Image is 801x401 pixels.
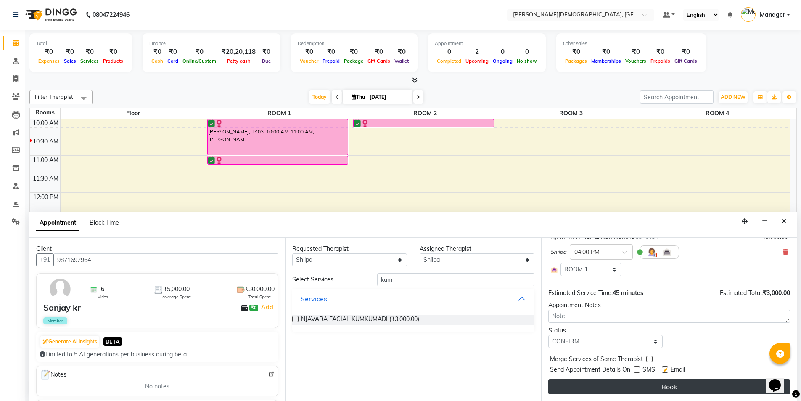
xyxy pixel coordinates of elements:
img: Manager [741,7,756,22]
div: ₹0 [62,47,78,57]
div: Sony [PERSON_NAME], TK02, 10:00 AM-10:15 AM, MATRA VASTI [354,119,494,127]
iframe: chat widget [766,367,793,393]
img: avatar [48,277,72,301]
span: Average Spent [162,294,191,300]
div: Appointment Notes [548,301,790,310]
div: Services [301,294,327,304]
button: Services [296,291,531,306]
span: Packages [563,58,589,64]
button: Generate AI Insights [40,336,99,348]
div: ₹0 [320,47,342,57]
div: 11:00 AM [31,156,60,165]
span: Vouchers [623,58,648,64]
span: Block Time [90,219,119,226]
div: ₹20,20,118 [218,47,259,57]
input: Search by Name/Mobile/Email/Code [53,253,278,266]
div: ₹0 [563,47,589,57]
span: ₹5,000.00 [163,285,190,294]
span: Wallet [392,58,411,64]
img: Interior.png [550,266,558,274]
span: Voucher [298,58,320,64]
span: 45 minutes [613,289,643,297]
div: Total [36,40,125,47]
span: Send Appointment Details On [550,365,630,376]
span: Manager [760,11,785,19]
span: Email [671,365,685,376]
span: Shilpa [550,248,566,256]
span: Merge Services of Same Therapist [550,355,643,365]
div: Limited to 5 AI generations per business during beta. [40,350,275,359]
span: Floor [61,108,206,119]
div: ₹0 [623,47,648,57]
span: Member [43,317,67,324]
span: Total Spent [248,294,271,300]
div: ₹0 [342,47,365,57]
span: Notes [40,369,66,380]
span: ₹3,000.00 [763,289,790,297]
b: 08047224946 [93,3,130,27]
span: ₹0 [249,305,258,311]
span: Today [309,90,330,104]
div: Sanjay kr [43,301,81,314]
span: ROOM 3 [498,108,644,119]
div: Redemption [298,40,411,47]
span: Prepaids [648,58,672,64]
span: Appointment [36,215,79,231]
div: ₹0 [392,47,411,57]
div: ₹0 [180,47,218,57]
span: Online/Custom [180,58,218,64]
div: Rooms [30,108,60,117]
span: ROOM 1 [206,108,352,119]
div: Appointment [435,40,539,47]
span: Products [101,58,125,64]
button: Close [778,215,790,228]
div: ₹0 [259,47,274,57]
span: Due [260,58,273,64]
span: ADD NEW [721,94,745,100]
span: No show [515,58,539,64]
div: 0 [491,47,515,57]
div: 0 [515,47,539,57]
div: Other sales [563,40,699,47]
span: Upcoming [463,58,491,64]
div: 2 [463,47,491,57]
div: ₹0 [36,47,62,57]
input: Search Appointment [640,90,714,104]
img: Interior.png [662,247,672,257]
span: NJAVARA FACIAL KUMKUMADI (₹3,000.00) [301,315,419,325]
span: ₹30,000.00 [245,285,275,294]
span: SMS [642,365,655,376]
a: Add [260,302,275,312]
button: +91 [36,253,54,266]
span: Sales [62,58,78,64]
span: | [258,302,275,312]
div: ₹0 [672,47,699,57]
div: [PERSON_NAME], TK03, 11:00 AM-11:15 AM, MATRA VASTI [208,156,348,164]
span: Filter Therapist [35,93,73,100]
span: Expenses [36,58,62,64]
span: Thu [349,94,367,100]
div: Select Services [286,275,371,284]
div: 12:00 PM [32,193,60,202]
span: Ongoing [491,58,515,64]
div: 11:30 AM [31,174,60,183]
div: 10:30 AM [31,137,60,146]
span: No notes [145,382,169,391]
div: Client [36,244,278,253]
span: Gift Cards [365,58,392,64]
button: Book [548,379,790,394]
span: Estimated Total: [720,289,763,297]
div: ₹0 [365,47,392,57]
div: [PERSON_NAME], TK03, 10:00 AM-11:00 AM, [PERSON_NAME] [208,119,348,155]
span: Services [78,58,101,64]
span: Prepaid [320,58,342,64]
div: 0 [435,47,463,57]
span: Completed [435,58,463,64]
span: BETA [103,337,122,345]
div: Finance [149,40,274,47]
span: Petty cash [225,58,253,64]
div: ₹0 [589,47,623,57]
div: Assigned Therapist [420,244,534,253]
span: Card [165,58,180,64]
span: Package [342,58,365,64]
